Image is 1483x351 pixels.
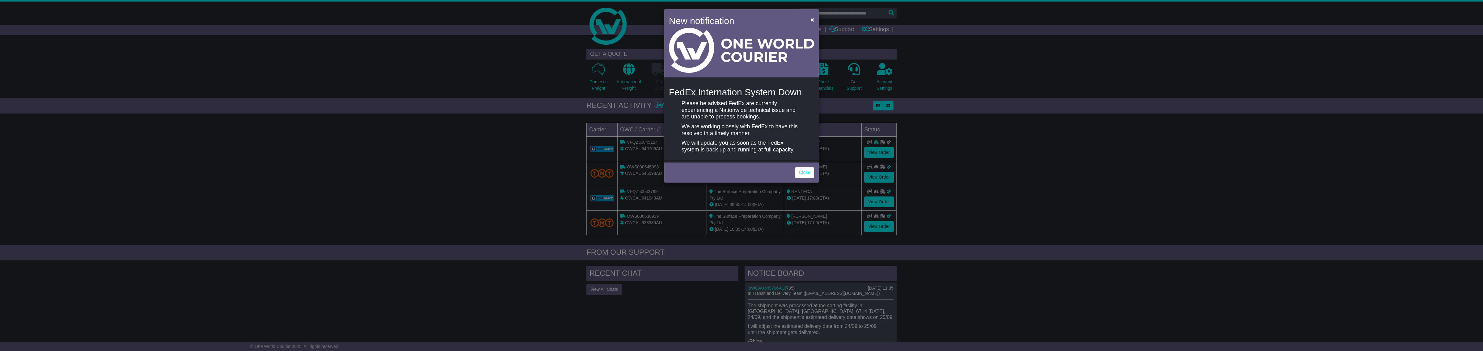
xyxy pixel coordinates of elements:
p: We are working closely with FedEx to have this resolved in a timely manner. [682,123,801,137]
h4: FedEx Internation System Down [669,87,814,97]
button: Close [807,13,817,26]
p: Please be advised FedEx are currently experiencing a Nationwide technical issue and are unable to... [682,100,801,120]
span: × [810,16,814,23]
p: We will update you as soon as the FedEx system is back up and running at full capacity. [682,140,801,153]
h4: New notification [669,14,801,28]
img: Light [669,28,814,73]
a: Close [795,167,814,178]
